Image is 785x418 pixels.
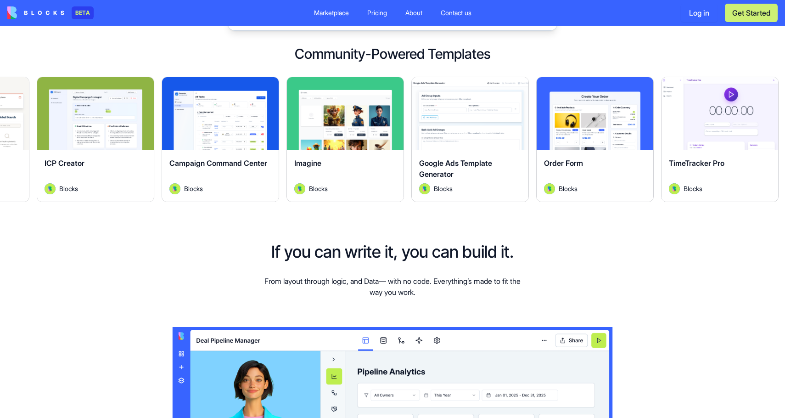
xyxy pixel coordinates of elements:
span: Blocks [59,184,78,193]
span: ICP Creator [45,158,84,168]
img: Avatar [45,183,56,194]
span: TimeTracker Pro [669,158,724,168]
h2: If you can write it, you can build it. [271,243,514,261]
a: About [398,5,430,21]
span: Google Ads Template Generator [419,158,492,179]
span: Blocks [559,184,578,193]
button: Log in [681,4,718,22]
img: Avatar [419,183,430,194]
a: Contact us [433,5,479,21]
img: Avatar [669,183,680,194]
a: Pricing [360,5,394,21]
img: Avatar [544,183,555,194]
img: logo [7,6,64,19]
span: Order Form [544,158,583,168]
div: About [405,8,422,17]
div: Contact us [441,8,471,17]
a: Marketplace [307,5,356,21]
div: Marketplace [314,8,349,17]
img: Avatar [169,183,180,194]
a: BETA [7,6,94,19]
button: Get Started [725,4,778,22]
span: Campaign Command Center [169,158,267,168]
img: Avatar [294,183,305,194]
span: Blocks [309,184,328,193]
span: Imagine [294,158,321,168]
div: BETA [72,6,94,19]
span: Blocks [184,184,203,193]
p: From layout through logic, and Data— with no code. Everything’s made to fit the way you work. [260,276,525,298]
span: Blocks [684,184,702,193]
div: Pricing [367,8,387,17]
span: Blocks [434,184,453,193]
h2: Community-Powered Templates [15,45,770,62]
